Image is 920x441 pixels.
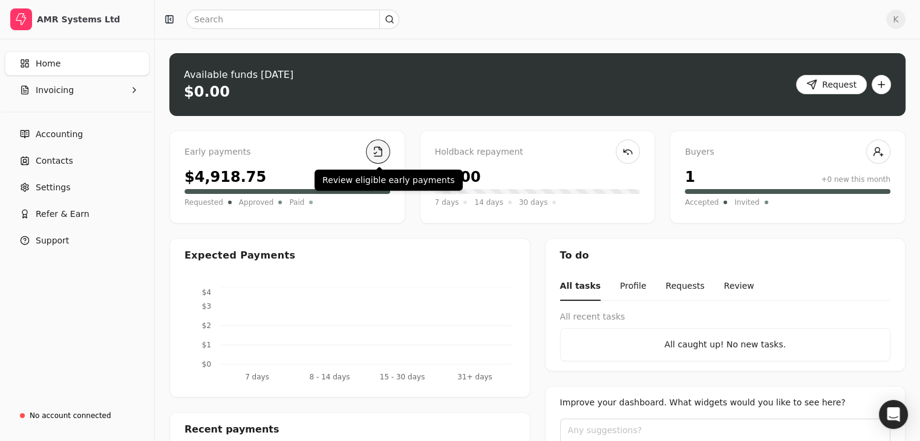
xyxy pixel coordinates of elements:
div: $4,918.75 [184,166,266,188]
div: Open Intercom Messenger [879,400,908,429]
a: Contacts [5,149,149,173]
tspan: 8 - 14 days [309,373,350,381]
p: Review eligible early payments [322,174,455,187]
button: Invoicing [5,78,149,102]
span: Contacts [36,155,73,167]
a: No account connected [5,405,149,427]
font: $0.00 [435,169,481,185]
button: Refer & Earn [5,202,149,226]
span: 7 days [435,196,459,208]
tspan: 15 - 30 days [380,373,425,381]
tspan: 7 days [245,373,269,381]
span: Home [36,57,60,70]
span: Requested [184,196,223,208]
button: Support [5,228,149,253]
div: Expected Payments [184,248,295,263]
span: Settings [36,181,70,194]
span: Refer & Earn [36,208,90,220]
tspan: $3 [202,302,211,311]
span: 14 days [474,196,503,208]
tspan: $4 [202,288,211,297]
input: Search [186,10,399,29]
button: Requests [665,272,704,301]
div: Available funds [DATE] [184,68,293,82]
div: No account connected [30,410,111,421]
div: Buyers [685,146,890,159]
div: All recent tasks [560,311,891,323]
span: Approved [239,196,274,208]
div: Early payments [184,146,390,159]
button: K [886,10,905,29]
span: Paid [289,196,304,208]
span: 30 days [519,196,547,208]
button: Request [796,75,867,94]
div: Holdback repayment [435,146,641,159]
div: All caught up! No new tasks. [570,338,881,351]
div: To do [546,239,905,272]
div: $0.00 [184,82,230,101]
button: Profile [620,272,647,301]
a: Settings [5,175,149,199]
span: Accounting [36,128,83,141]
tspan: $1 [202,341,211,349]
span: Invoicing [36,84,74,97]
span: Accepted [685,196,719,208]
tspan: 31+ days [457,373,492,381]
a: Accounting [5,122,149,146]
button: All tasks [560,272,601,301]
div: +0 new this month [821,174,890,185]
tspan: $2 [202,321,211,330]
div: AMR Systems Ltd [37,13,144,25]
button: Review [724,272,754,301]
a: Home [5,51,149,76]
div: 1 [685,166,695,188]
span: Invited [734,196,759,208]
tspan: $0 [202,360,211,369]
div: Improve your dashboard. What widgets would you like to see here? [560,396,891,409]
span: Support [36,234,69,247]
